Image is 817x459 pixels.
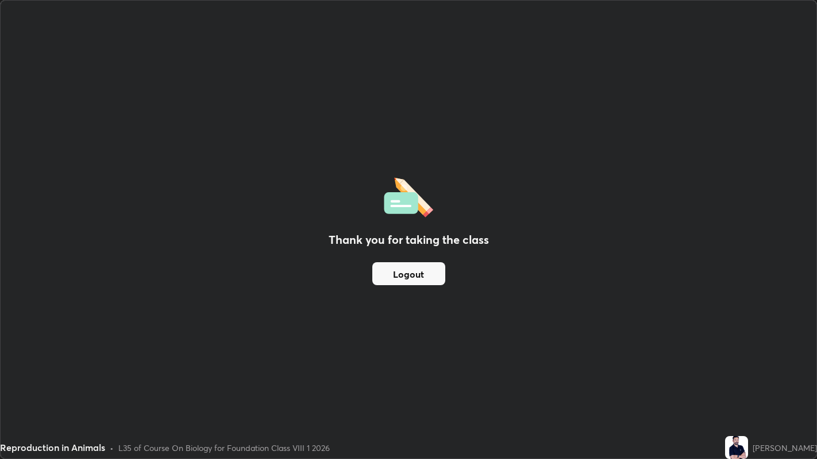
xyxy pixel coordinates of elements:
[384,174,433,217] img: offlineFeedback.1438e8b3.svg
[118,442,330,454] div: L35 of Course On Biology for Foundation Class VIII 1 2026
[725,436,748,459] img: 7e9519aaa40c478c8e433eec809aff1a.jpg
[110,442,114,454] div: •
[753,442,817,454] div: [PERSON_NAME]
[329,231,489,248] h2: Thank you for taking the class
[372,262,445,285] button: Logout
